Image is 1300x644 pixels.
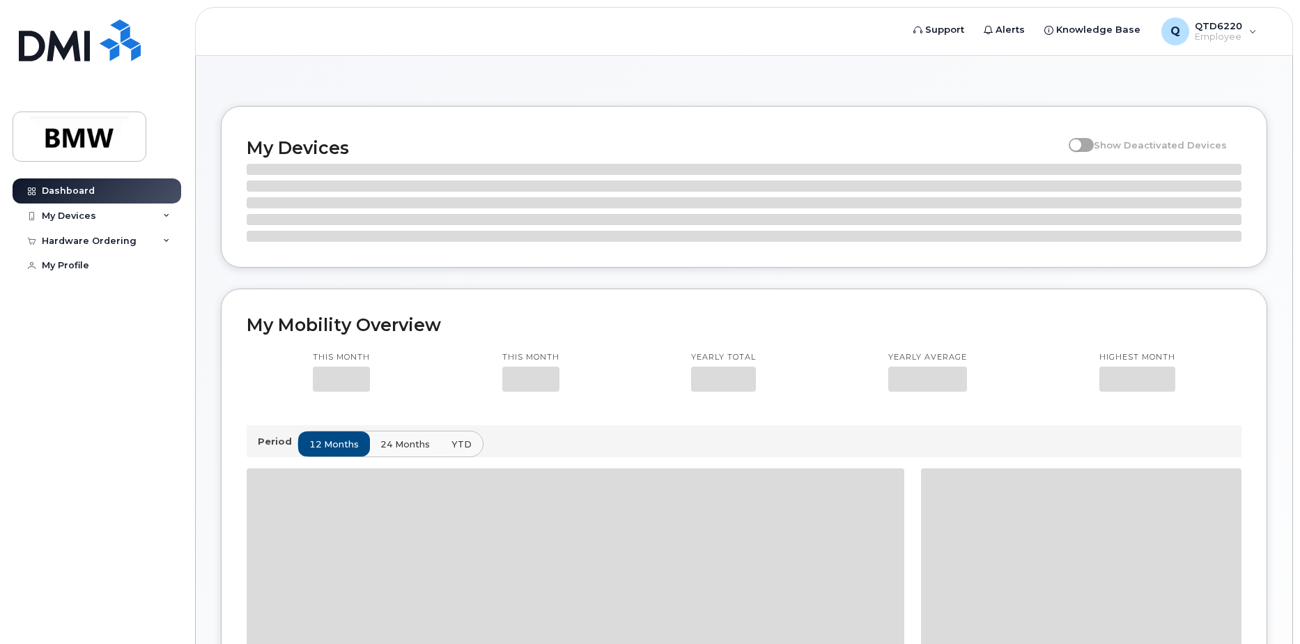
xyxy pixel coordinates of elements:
[380,438,430,451] span: 24 months
[247,137,1062,158] h2: My Devices
[1099,352,1175,363] p: Highest month
[502,352,559,363] p: This month
[691,352,756,363] p: Yearly total
[888,352,967,363] p: Yearly average
[313,352,370,363] p: This month
[1094,139,1227,151] span: Show Deactivated Devices
[247,314,1241,335] h2: My Mobility Overview
[1069,132,1080,143] input: Show Deactivated Devices
[451,438,472,451] span: YTD
[258,435,297,448] p: Period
